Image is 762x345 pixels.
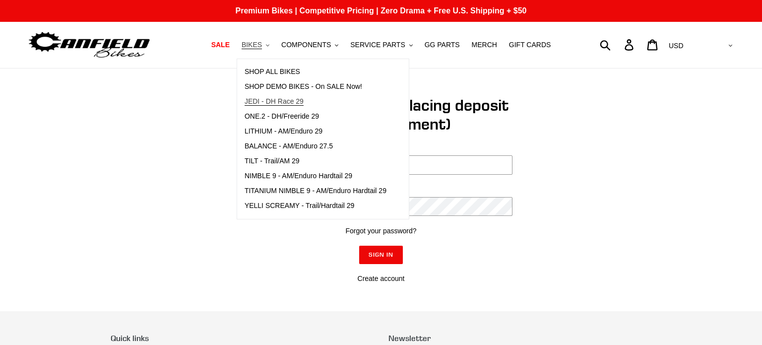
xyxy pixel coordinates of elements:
a: SHOP DEMO BIKES - On SALE Now! [237,79,394,94]
button: SERVICE PARTS [345,38,417,52]
p: Quick links [111,334,374,343]
span: SHOP ALL BIKES [245,68,300,76]
button: COMPONENTS [276,38,343,52]
a: JEDI - DH Race 29 [237,94,394,109]
span: GG PARTS [425,41,460,49]
a: GIFT CARDS [504,38,556,52]
span: JEDI - DH Race 29 [245,97,304,106]
span: TILT - Trail/AM 29 [245,157,300,165]
span: MERCH [472,41,497,49]
span: BIKES [242,41,262,49]
span: TITANIUM NIMBLE 9 - AM/Enduro Hardtail 29 [245,187,386,195]
a: TILT - Trail/AM 29 [237,154,394,169]
span: GIFT CARDS [509,41,551,49]
span: BALANCE - AM/Enduro 27.5 [245,142,333,150]
a: SALE [206,38,235,52]
a: MERCH [467,38,502,52]
a: BALANCE - AM/Enduro 27.5 [237,139,394,154]
button: BIKES [237,38,274,52]
img: Canfield Bikes [27,29,151,61]
input: Search [605,34,631,56]
input: Sign In [359,246,403,264]
p: Newsletter [388,334,651,343]
span: COMPONENTS [281,41,331,49]
span: ONE.2 - DH/Freeride 29 [245,112,319,121]
span: SERVICE PARTS [350,41,405,49]
span: YELLI SCREAMY - Trail/Hardtail 29 [245,202,355,210]
a: Forgot your password? [345,227,416,235]
a: TITANIUM NIMBLE 9 - AM/Enduro Hardtail 29 [237,184,394,199]
span: NIMBLE 9 - AM/Enduro Hardtail 29 [245,172,352,180]
a: NIMBLE 9 - AM/Enduro Hardtail 29 [237,169,394,184]
a: YELLI SCREAMY - Trail/Hardtail 29 [237,199,394,213]
a: LITHIUM - AM/Enduro 29 [237,124,394,139]
a: GG PARTS [420,38,465,52]
a: ONE.2 - DH/Freeride 29 [237,109,394,124]
a: SHOP ALL BIKES [237,65,394,79]
span: SHOP DEMO BIKES - On SALE Now! [245,82,362,91]
span: SALE [211,41,230,49]
span: LITHIUM - AM/Enduro 29 [245,127,322,136]
a: Create account [358,275,405,282]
